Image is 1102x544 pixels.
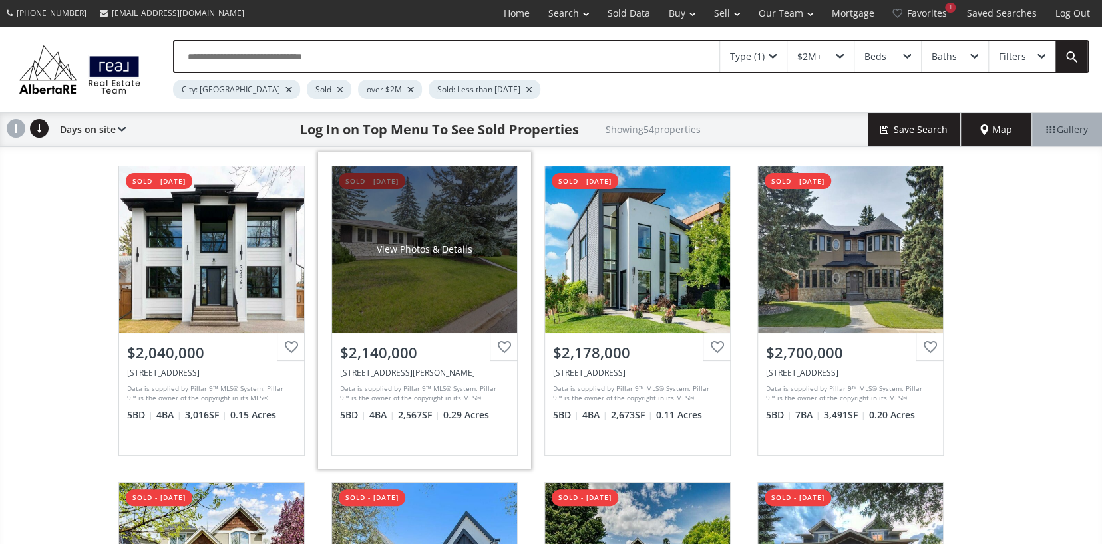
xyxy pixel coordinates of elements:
div: Beds [864,52,886,61]
div: 3420 Caribou Drive NW, Calgary, AB T2L 0S5 [127,367,296,378]
span: Map [980,123,1012,136]
div: 6836 Livingstone Drive SW, Calgary, AB T3E6J5 [340,367,509,378]
span: [PHONE_NUMBER] [17,7,87,19]
div: $2,178,000 [553,342,722,363]
div: Map [961,113,1031,146]
span: 4 BA [369,408,395,422]
span: 0.11 Acres [656,408,702,422]
div: Data is supplied by Pillar 9™ MLS® System. Pillar 9™ is the owner of the copyright in its MLS® Sy... [340,384,506,404]
div: Gallery [1031,113,1102,146]
span: 5 BD [766,408,792,422]
a: sold - [DATE]$2,040,000[STREET_ADDRESS]Data is supplied by Pillar 9™ MLS® System. Pillar 9™ is th... [105,152,318,469]
span: 0.20 Acres [869,408,915,422]
div: Sold: Less than [DATE] [429,80,540,99]
span: Gallery [1046,123,1088,136]
a: sold - [DATE]View Photos & Details$2,140,000[STREET_ADDRESS][PERSON_NAME]Data is supplied by Pill... [318,152,531,469]
span: 3,491 SF [824,408,866,422]
div: View Photos & Details [377,243,472,256]
span: 2,567 SF [398,408,440,422]
span: [EMAIL_ADDRESS][DOMAIN_NAME] [112,7,244,19]
div: Data is supplied by Pillar 9™ MLS® System. Pillar 9™ is the owner of the copyright in its MLS® Sy... [553,384,719,404]
span: 5 BD [553,408,579,422]
span: 0.29 Acres [443,408,489,422]
span: 4 BA [582,408,608,422]
span: 7 BA [795,408,821,422]
a: [EMAIL_ADDRESS][DOMAIN_NAME] [93,1,251,25]
div: $2,040,000 [127,342,296,363]
div: Type (1) [730,52,765,61]
div: 915 24 Avenue NW, Calgary, AB T2M 1Y2 [766,367,935,378]
h2: Showing 54 properties [606,124,701,134]
h1: Log In on Top Menu To See Sold Properties [300,120,579,139]
div: over $2M [358,80,422,99]
div: $2,700,000 [766,342,935,363]
div: $2M+ [797,52,822,61]
div: Data is supplied by Pillar 9™ MLS® System. Pillar 9™ is the owner of the copyright in its MLS® Sy... [766,384,932,404]
div: Sold [307,80,351,99]
div: Baths [932,52,957,61]
span: 0.15 Acres [230,408,276,422]
div: Days on site [53,113,126,146]
div: City: [GEOGRAPHIC_DATA] [173,80,300,99]
div: $2,140,000 [340,342,509,363]
div: Filters [999,52,1026,61]
span: 5 BD [127,408,153,422]
button: Save Search [868,113,961,146]
img: Logo [13,42,146,97]
span: 3,016 SF [185,408,227,422]
div: 1 [945,3,956,13]
div: Data is supplied by Pillar 9™ MLS® System. Pillar 9™ is the owner of the copyright in its MLS® Sy... [127,384,293,404]
a: sold - [DATE]$2,700,000[STREET_ADDRESS]Data is supplied by Pillar 9™ MLS® System. Pillar 9™ is th... [744,152,957,469]
div: 2201 30 Avenue SW, Calgary, AB T2T 1R8 [553,367,722,378]
span: 4 BA [156,408,182,422]
span: 5 BD [340,408,366,422]
span: 2,673 SF [611,408,653,422]
a: sold - [DATE]$2,178,000[STREET_ADDRESS]Data is supplied by Pillar 9™ MLS® System. Pillar 9™ is th... [531,152,744,469]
